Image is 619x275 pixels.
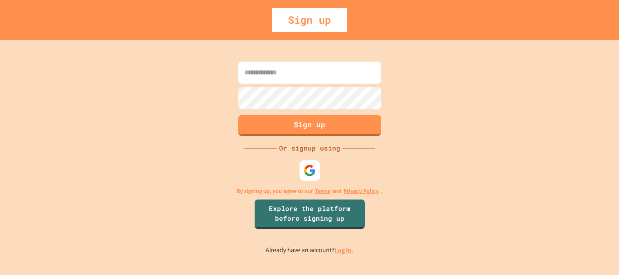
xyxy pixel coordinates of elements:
[237,187,382,195] p: By signing up, you agree to our and .
[277,143,342,153] div: Or signup using
[238,115,381,136] button: Sign up
[272,8,347,32] div: Sign up
[551,207,611,242] iframe: chat widget
[585,242,611,267] iframe: chat widget
[255,200,365,229] a: Explore the platform before signing up
[266,245,353,255] p: Already have an account?
[315,187,330,195] a: Terms
[344,187,379,195] a: Privacy Policy
[304,164,316,177] img: google-icon.svg
[335,246,353,255] a: Log in.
